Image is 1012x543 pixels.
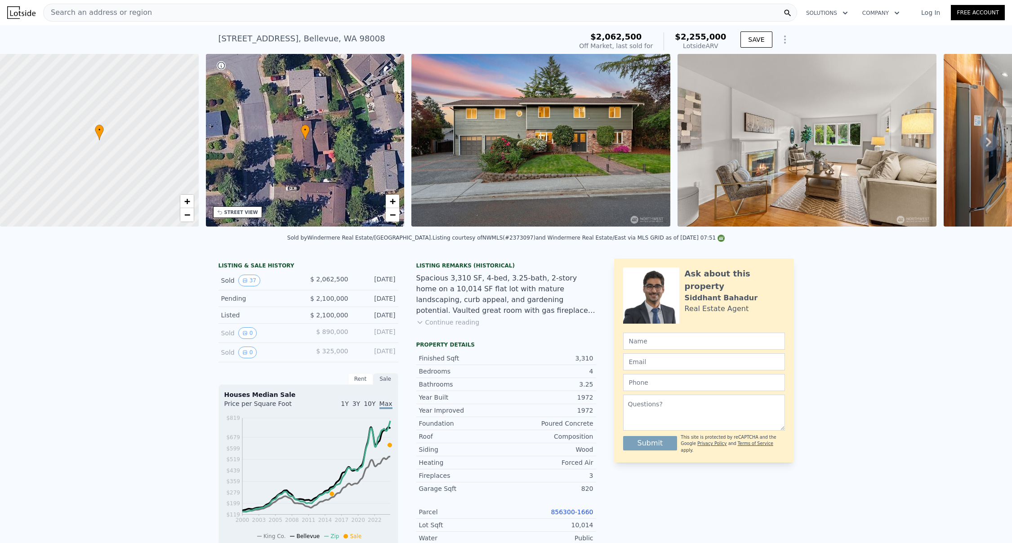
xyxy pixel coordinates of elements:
div: STREET VIEW [224,209,258,216]
a: Zoom in [180,195,194,208]
div: Property details [416,341,596,348]
span: 1Y [341,400,348,407]
a: Log In [910,8,951,17]
div: Wood [506,445,593,454]
tspan: $519 [226,456,240,463]
span: $2,255,000 [675,32,726,41]
img: Sale: 149621002 Parcel: 97539915 [411,54,670,227]
button: View historical data [238,327,257,339]
div: Spacious 3,310 SF, 4-bed, 3.25-bath, 2-story home on a 10,014 SF flat lot with mature landscaping... [416,273,596,316]
span: • [95,126,104,134]
img: NWMLS Logo [718,235,725,242]
div: Bathrooms [419,380,506,389]
div: 3,310 [506,354,593,363]
input: Name [623,333,785,350]
a: Zoom out [180,208,194,222]
div: Off Market, last sold for [579,41,653,50]
tspan: $599 [226,445,240,452]
button: Company [855,5,907,21]
div: Year Built [419,393,506,402]
span: $ 2,100,000 [310,312,348,319]
div: Price per Square Foot [224,399,308,414]
tspan: 2014 [318,517,332,523]
div: [DATE] [356,275,396,286]
span: + [390,196,396,207]
tspan: 2005 [268,517,282,523]
div: Roof [419,432,506,441]
a: Zoom out [386,208,399,222]
div: [DATE] [356,347,396,358]
button: Solutions [799,5,855,21]
img: Lotside [7,6,36,19]
tspan: 2003 [252,517,266,523]
tspan: $819 [226,415,240,421]
div: Sold [221,327,301,339]
tspan: 2011 [301,517,315,523]
div: 3 [506,471,593,480]
div: Forced Air [506,458,593,467]
div: Real Estate Agent [685,303,749,314]
tspan: $439 [226,467,240,474]
span: Zip [330,533,339,539]
img: Sale: 149621002 Parcel: 97539915 [678,54,936,227]
tspan: $199 [226,500,240,507]
div: Bedrooms [419,367,506,376]
a: 856300-1660 [551,508,593,516]
div: 1972 [506,406,593,415]
span: $ 325,000 [316,347,348,355]
div: Parcel [419,507,506,516]
div: • [95,125,104,140]
div: Lotside ARV [675,41,726,50]
span: $ 890,000 [316,328,348,335]
tspan: 2017 [334,517,348,523]
a: Terms of Service [738,441,773,446]
div: [STREET_ADDRESS] , Bellevue , WA 98008 [218,32,385,45]
button: SAVE [740,31,772,48]
div: Ask about this property [685,267,785,293]
span: King Co. [263,533,286,539]
button: Show Options [776,31,794,49]
span: $ 2,062,500 [310,276,348,283]
div: Composition [506,432,593,441]
a: Free Account [951,5,1005,20]
button: Continue reading [416,318,480,327]
div: Listed [221,311,301,320]
div: Sold [221,275,301,286]
a: Privacy Policy [697,441,727,446]
div: Finished Sqft [419,354,506,363]
div: Sale [373,373,398,385]
input: Phone [623,374,785,391]
div: 3.25 [506,380,593,389]
div: Houses Median Sale [224,390,392,399]
span: Sale [350,533,361,539]
tspan: 2008 [285,517,299,523]
tspan: 2000 [235,517,249,523]
div: Sold by Windermere Real Estate/[GEOGRAPHIC_DATA] . [287,235,432,241]
div: Heating [419,458,506,467]
div: [DATE] [356,311,396,320]
span: $2,062,500 [590,32,642,41]
div: Listing courtesy of NWMLS (#2373097) and Windermere Real Estate/East via MLS GRID as of [DATE] 07:51 [432,235,725,241]
tspan: $279 [226,490,240,496]
input: Email [623,353,785,370]
div: This site is protected by reCAPTCHA and the Google and apply. [681,434,785,454]
span: 3Y [352,400,360,407]
div: LISTING & SALE HISTORY [218,262,398,271]
span: − [184,209,190,220]
span: 10Y [364,400,375,407]
tspan: 2020 [351,517,365,523]
tspan: $119 [226,512,240,518]
span: Search an address or region [44,7,152,18]
div: Lot Sqft [419,521,506,530]
tspan: $359 [226,478,240,485]
div: Siding [419,445,506,454]
span: + [184,196,190,207]
span: − [390,209,396,220]
div: [DATE] [356,294,396,303]
span: Bellevue [296,533,320,539]
div: Listing Remarks (Historical) [416,262,596,269]
button: View historical data [238,275,260,286]
div: Pending [221,294,301,303]
div: Sold [221,347,301,358]
a: Zoom in [386,195,399,208]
